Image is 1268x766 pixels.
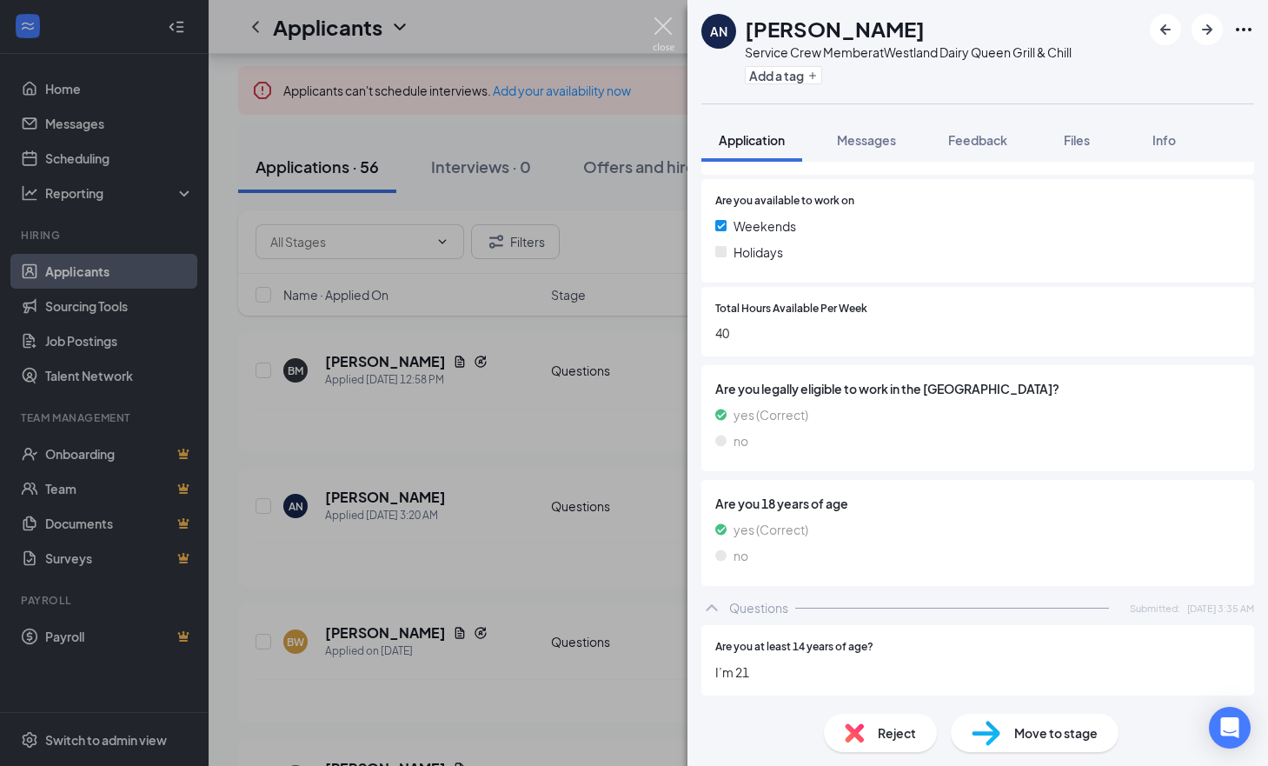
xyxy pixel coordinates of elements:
div: Open Intercom Messenger [1209,707,1251,749]
span: Feedback [948,132,1007,148]
span: Total Hours Available Per Week [715,301,867,317]
span: Submitted: [1130,601,1180,616]
span: Are you available to work on [715,193,854,210]
span: Are you at least 14 years of age? [715,639,873,656]
svg: ArrowLeftNew [1155,19,1176,40]
div: Service Crew Member at Westland Dairy Queen Grill & Chill [745,43,1072,61]
span: no [734,431,748,450]
span: Move to stage [1014,723,1098,743]
span: Messages [837,132,896,148]
span: yes (Correct) [734,520,808,539]
div: Questions [729,599,788,616]
span: yes (Correct) [734,405,808,424]
span: Weekends [734,216,796,236]
span: Holidays [734,243,783,262]
span: I’m 21 [715,663,1240,682]
span: Files [1064,132,1090,148]
h1: [PERSON_NAME] [745,14,925,43]
span: Reject [878,723,916,743]
span: no [734,546,748,565]
span: Application [719,132,785,148]
span: [DATE] 3:35 AM [1187,601,1254,616]
svg: Plus [807,70,818,81]
button: ArrowLeftNew [1150,14,1181,45]
button: PlusAdd a tag [745,66,822,84]
span: Info [1152,132,1176,148]
span: Are you legally eligible to work in the [GEOGRAPHIC_DATA]? [715,379,1240,398]
svg: ArrowRight [1197,19,1218,40]
svg: ChevronUp [701,597,722,618]
span: Are you 18 years of age [715,494,1240,513]
div: AN [710,23,727,40]
button: ArrowRight [1192,14,1223,45]
span: 40 [715,323,1240,343]
svg: Ellipses [1233,19,1254,40]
